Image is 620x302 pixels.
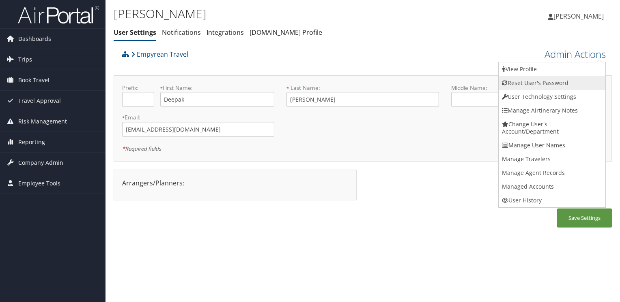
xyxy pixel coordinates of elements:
a: View Profile [499,62,605,76]
a: Empyrean Travel [131,46,188,62]
label: Last Name: [286,84,439,92]
span: Travel Approval [18,91,61,111]
a: Manage Travelers [499,152,605,166]
a: User Settings [114,28,156,37]
a: Integrations [207,28,244,37]
span: Company Admin [18,153,63,173]
button: Save Settings [557,208,612,228]
a: [DOMAIN_NAME] Profile [250,28,322,37]
a: Managed Accounts [499,180,605,194]
a: Reset User's Password [499,76,605,90]
label: Middle Name: [451,84,565,92]
a: Manage User Names [499,138,605,152]
label: First Name: [160,84,274,92]
a: User Technology Settings [499,90,605,104]
a: Notifications [162,28,201,37]
span: [PERSON_NAME] [553,12,604,21]
img: airportal-logo.png [18,5,99,24]
a: [PERSON_NAME] [548,4,612,28]
span: Reporting [18,132,45,152]
a: User History [499,194,605,207]
a: Manage Agent Records [499,166,605,180]
a: Change User's Account/Department [499,117,605,138]
a: Admin Actions [545,47,606,61]
div: Arrangers/Planners: [116,178,354,188]
label: Email: [122,113,274,121]
span: Dashboards [18,29,51,49]
h1: [PERSON_NAME] [114,5,446,22]
span: Trips [18,49,32,70]
span: Employee Tools [18,173,60,194]
em: Required fields [122,145,161,152]
a: Manage Airtinerary Notes [499,104,605,117]
label: Prefix: [122,84,154,92]
span: Book Travel [18,70,50,90]
span: Risk Management [18,111,67,132]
